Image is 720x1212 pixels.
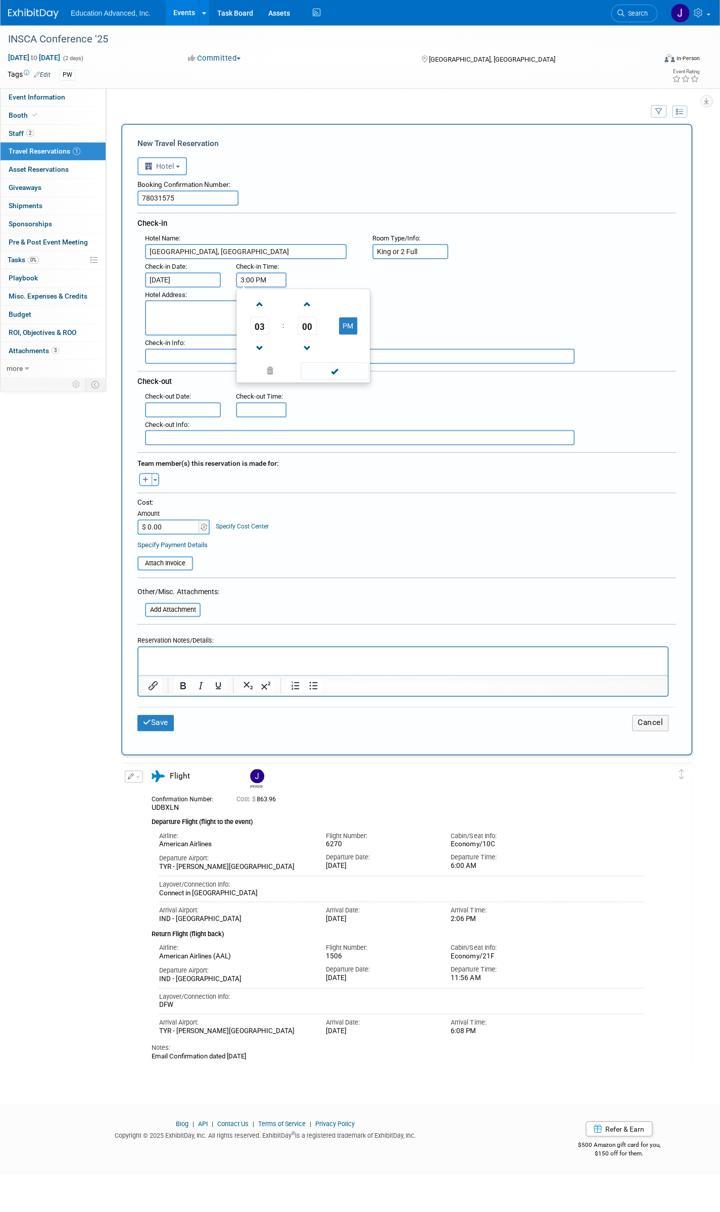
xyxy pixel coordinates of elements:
[159,889,644,898] div: Connect in [GEOGRAPHIC_DATA]
[9,129,34,137] span: Staff
[258,1120,306,1127] a: Terms of Service
[137,541,208,549] a: Specify Payment Details
[326,974,436,983] div: [DATE]
[236,393,281,400] span: Check-out Time
[190,1120,197,1127] span: |
[137,454,676,470] div: Team member(s) this reservation is made for:
[625,10,648,17] span: Search
[315,1120,355,1127] a: Privacy Policy
[250,769,264,783] img: Jennifer Knipp
[1,269,106,287] a: Playbook
[138,647,667,675] iframe: Rich Text Area
[159,966,311,975] div: Departure Airport:
[300,365,369,379] a: Done
[68,378,85,391] td: Personalize Event Tab Strip
[236,796,257,803] span: Cost: $
[137,219,167,228] span: Check-in
[8,9,59,19] img: ExhibitDay
[679,769,684,780] i: Click and drag to move item
[298,335,317,361] a: Decrement Minute
[73,148,80,155] span: 1
[137,715,174,731] button: Save
[326,943,436,952] div: Flight Number:
[137,498,676,507] div: Cost:
[451,906,560,915] div: Arrival Time:
[1,88,106,106] a: Event Information
[1,107,106,124] a: Booth
[451,952,560,960] div: Economy/21F
[145,291,187,299] small: :
[451,915,560,924] div: 2:06 PM
[451,853,560,862] div: Departure Time:
[145,263,185,270] span: Check-in Date
[137,377,172,386] span: Check-out
[339,317,357,334] button: PM
[9,165,69,173] span: Asset Reservations
[9,310,31,318] span: Budget
[60,70,75,80] div: PW
[1,215,106,233] a: Sponsorships
[159,992,644,1001] div: Layover/Connection Info:
[238,364,301,378] a: Clear selection
[298,291,317,317] a: Increment Minute
[145,678,162,693] button: Insert/edit link
[85,378,106,391] td: Toggle Event Tabs
[451,832,560,841] div: Cabin/Seat Info:
[1,142,106,160] a: Travel Reservations1
[1,125,106,142] a: Staff2
[9,238,88,246] span: Pre & Post Event Meeting
[326,915,436,924] div: [DATE]
[326,952,436,961] div: 1506
[9,183,41,191] span: Giveaways
[145,393,191,400] small: :
[451,974,560,983] div: 11:56 AM
[217,1120,249,1127] a: Contact Us
[170,771,190,781] span: Flight
[145,393,189,400] span: Check-out Date
[451,1018,560,1027] div: Arrival Time:
[28,256,39,264] span: 0%
[451,965,560,974] div: Departure Time:
[26,129,34,137] span: 2
[672,69,699,74] div: Event Rating
[159,880,644,889] div: Layover/Connection Info:
[159,1027,311,1036] div: TYR - [PERSON_NAME][GEOGRAPHIC_DATA]
[209,1120,216,1127] span: |
[159,840,311,849] div: American Airlines
[159,906,311,915] div: Arrival Airport:
[9,147,80,155] span: Travel Reservations
[1,324,106,342] a: ROI, Objectives & ROO
[198,1120,208,1127] a: API
[174,678,191,693] button: Bold
[62,55,83,62] span: (2 days)
[184,53,245,64] button: Committed
[159,975,311,984] div: IND - [GEOGRAPHIC_DATA]
[250,335,269,361] a: Decrement Hour
[159,943,311,952] div: Airline:
[137,157,187,175] button: Hotel
[152,812,644,827] div: Departure Flight (flight to the event)
[159,863,311,871] div: TYR - [PERSON_NAME][GEOGRAPHIC_DATA]
[137,175,676,190] div: Booking Confirmation Number:
[236,263,277,270] span: Check-in Time
[29,54,39,62] span: to
[250,317,269,335] span: Pick Hour
[326,965,436,974] div: Departure Date:
[248,769,265,789] div: Jennifer Knipp
[372,234,420,242] small: :
[9,274,38,282] span: Playbook
[8,69,51,81] td: Tags
[32,112,37,118] i: Booth reservation complete
[372,234,419,242] span: Room Type/Info
[159,952,311,961] div: American Airlines (AAL)
[145,339,183,347] span: Check-in Info
[451,943,560,952] div: Cabin/Seat Info:
[9,93,65,101] span: Event Information
[1,197,106,215] a: Shipments
[326,853,436,862] div: Departure Date:
[1,251,106,269] a: Tasks0%
[305,678,322,693] button: Bullet list
[538,1134,700,1157] div: $500 Amazon gift card for you,
[192,678,209,693] button: Italic
[5,30,641,49] div: INSCA Conference '25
